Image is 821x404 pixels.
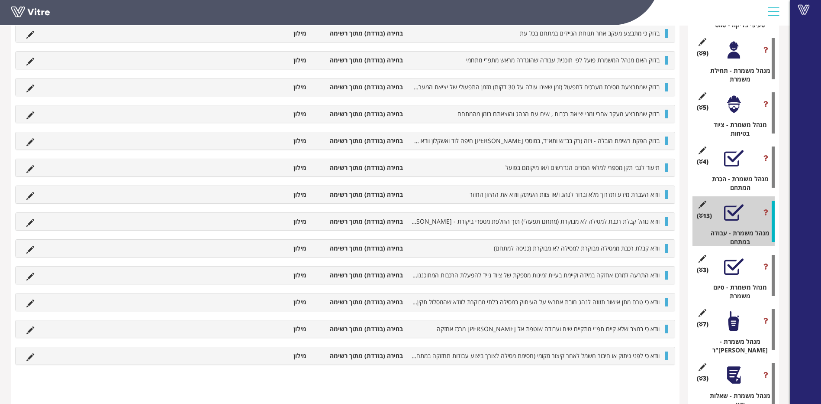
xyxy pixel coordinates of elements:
li: מילון [215,56,311,65]
li: בחירה (בודדת) מתוך רשימה [311,110,407,118]
li: בחירה (בודדת) מתוך רשימה [311,244,407,253]
li: מילון [215,298,311,306]
li: בחירה (בודדת) מתוך רשימה [311,271,407,280]
li: בחירה (בודדת) מתוך רשימה [311,29,407,38]
li: בחירה (בודדת) מתוך רשימה [311,83,407,91]
li: בחירה (בודדת) מתוך רשימה [311,298,407,306]
div: מנהל משמרת - תחילת משמרת [699,66,775,84]
li: מילון [215,29,311,38]
li: בחירה (בודדת) מתוך רשימה [311,163,407,172]
div: מנהל משמרת - סיום משמרת [699,283,775,300]
span: וודא כי במצב שלא קיים תפ"י מתקיים שיח ועבודה שוטפת אל [PERSON_NAME] מרכז אחזקה [437,325,660,333]
li: בחירה (בודדת) מתוך רשימה [311,325,407,333]
span: (3 ) [697,374,708,383]
div: מנהל משמרת - [PERSON_NAME]"ר [699,337,775,355]
div: מנהל משמרת - הכרת המתחם [699,175,775,192]
li: מילון [215,325,311,333]
li: מילון [215,163,311,172]
span: בדוק שמתבצע מעקב אחרי זמני יציאת רכבות , שיח עם הנהג והוצאתם בזמן מהמתחם [457,110,660,118]
span: (3 ) [697,266,708,274]
li: מילון [215,217,311,226]
span: בדוק הפקת רשימת הובלה - ויזה (רק בב"ש ותא"ד, במוסכי [PERSON_NAME] חיפה לוד ואשקלון וודא העברת נתו... [338,137,660,145]
li: מילון [215,271,311,280]
div: מנהל משמרת - עבודה במתחם [699,229,775,246]
span: וודא התרעה למרכז אחזקה במידה וקיימת בעיית זמינות מספקת של ציוד נייד להפעלת הרכבות המתוכננות מהמתחם [389,271,660,279]
span: וודא קבלת רכבת ממסילה מבוקרת למסילה לא מבוקרת (כניסה למתחם) [494,244,660,252]
span: (13 ) [697,212,712,220]
span: וודא כי טרם מתן אישור תזוזה לנהג חובת אחראי על העיתוק במסילה בלתי מבוקרת לוודא שהמסלול תקין, המסו... [206,298,660,306]
span: וודא העברת מידע ותדרוך מלא וברור לנהג ו/או צוות העיתוק וודא את ההיזון החוזר [470,190,660,199]
li: מילון [215,244,311,253]
li: בחירה (בודדת) מתוך רשימה [311,190,407,199]
li: בחירה (בודדת) מתוך רשימה [311,137,407,145]
li: מילון [215,190,311,199]
li: בחירה (בודדת) מתוך רשימה [311,352,407,360]
li: מילון [215,137,311,145]
li: בחירה (בודדת) מתוך רשימה [311,217,407,226]
li: מילון [215,352,311,360]
li: בחירה (בודדת) מתוך רשימה [311,56,407,65]
span: בדוק האם מנהל המשמרת פועל לפי תוכנית עבודה שהוגדרה מראש מתפ"י מתחמי [466,56,660,64]
span: (9 ) [697,49,708,58]
div: מנהל משמרת - ציוד בטיחות [699,121,775,138]
li: מילון [215,110,311,118]
li: מילון [215,83,311,91]
span: (5 ) [697,103,708,112]
span: וודא כי לפני ניתוק או חיבור חשמל לאחר קיצור מקומי (חסימת מסילה לצורך ביצוע עבודות תחזוקה במתחם עם... [166,352,660,360]
span: בדוק כי מתבצע מעקב אחר תנוחת הניידים במתחם בכל עת [520,29,660,37]
span: (7 ) [697,320,708,329]
span: וודא נוהל קבלת רכבת למסילה לא מבוקרת (מתחם תפעולי) תוך החלפת מספרי ביקורת - [PERSON_NAME] אתת [390,217,660,225]
span: (4 ) [697,157,708,166]
span: תיעוד לגבי תקן מספרי למלאי הסדים הנדרשים ו/או מיקומם בפועל [505,163,660,172]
